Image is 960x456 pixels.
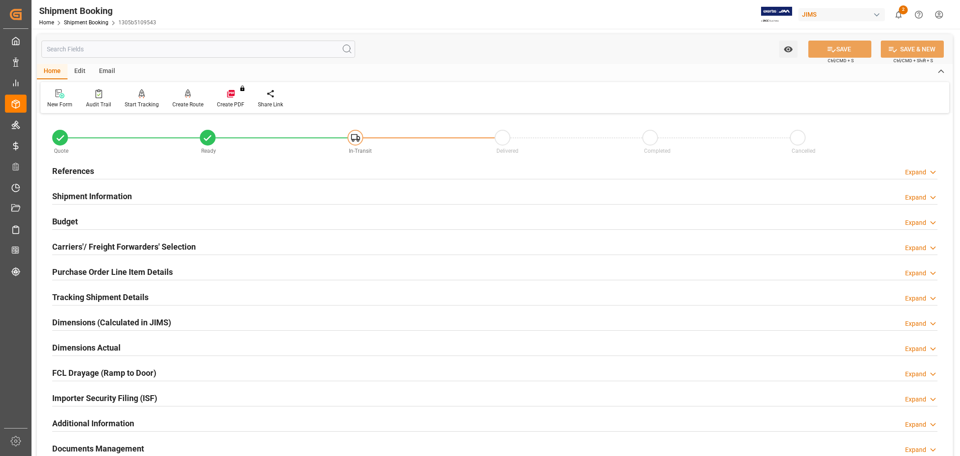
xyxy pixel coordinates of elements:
[905,243,926,253] div: Expand
[52,392,157,404] h2: Importer Security Filing (ISF)
[899,5,908,14] span: 2
[905,269,926,278] div: Expand
[52,417,134,429] h2: Additional Information
[909,5,929,25] button: Help Center
[905,369,926,379] div: Expand
[52,342,121,354] h2: Dimensions Actual
[905,168,926,177] div: Expand
[905,344,926,354] div: Expand
[881,41,944,58] button: SAVE & NEW
[52,215,78,228] h2: Budget
[761,7,792,23] img: Exertis%20JAM%20-%20Email%20Logo.jpg_1722504956.jpg
[349,148,372,154] span: In-Transit
[792,148,816,154] span: Cancelled
[47,100,72,109] div: New Form
[808,41,871,58] button: SAVE
[496,148,518,154] span: Delivered
[39,19,54,26] a: Home
[64,19,108,26] a: Shipment Booking
[893,57,933,64] span: Ctrl/CMD + Shift + S
[52,367,156,379] h2: FCL Drayage (Ramp to Door)
[68,64,92,79] div: Edit
[125,100,159,109] div: Start Tracking
[52,165,94,177] h2: References
[828,57,854,64] span: Ctrl/CMD + S
[201,148,216,154] span: Ready
[905,445,926,455] div: Expand
[779,41,798,58] button: open menu
[905,294,926,303] div: Expand
[52,291,149,303] h2: Tracking Shipment Details
[888,5,909,25] button: show 2 new notifications
[905,420,926,429] div: Expand
[54,148,68,154] span: Quote
[37,64,68,79] div: Home
[52,190,132,202] h2: Shipment Information
[52,266,173,278] h2: Purchase Order Line Item Details
[905,319,926,328] div: Expand
[41,41,355,58] input: Search Fields
[52,241,196,253] h2: Carriers'/ Freight Forwarders' Selection
[905,218,926,228] div: Expand
[258,100,283,109] div: Share Link
[92,64,122,79] div: Email
[52,316,171,328] h2: Dimensions (Calculated in JIMS)
[172,100,203,109] div: Create Route
[905,395,926,404] div: Expand
[644,148,671,154] span: Completed
[905,193,926,202] div: Expand
[798,8,885,21] div: JIMS
[798,6,888,23] button: JIMS
[39,4,156,18] div: Shipment Booking
[52,442,144,455] h2: Documents Management
[86,100,111,109] div: Audit Trail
